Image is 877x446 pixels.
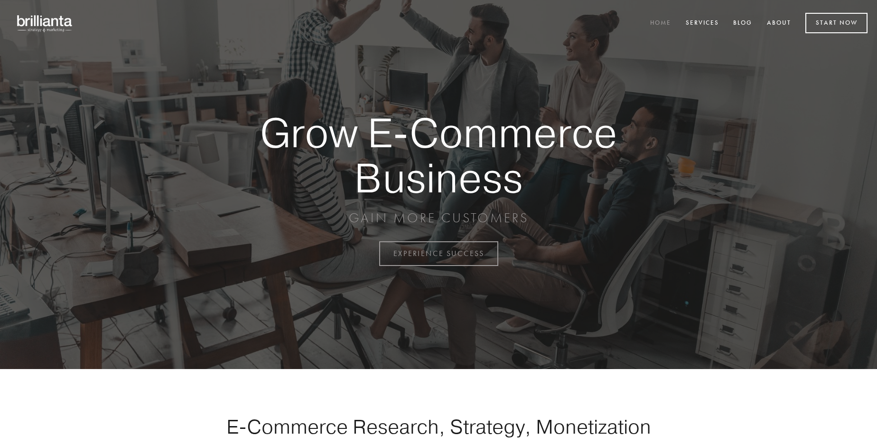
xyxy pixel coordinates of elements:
h1: E-Commerce Research, Strategy, Monetization [196,415,681,438]
a: About [761,16,797,31]
img: brillianta - research, strategy, marketing [9,9,81,37]
a: Services [680,16,725,31]
a: Blog [727,16,758,31]
a: Home [644,16,677,31]
strong: Grow E-Commerce Business [227,110,650,200]
a: Start Now [805,13,868,33]
p: GAIN MORE CUSTOMERS [227,209,650,227]
a: EXPERIENCE SUCCESS [379,241,498,266]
